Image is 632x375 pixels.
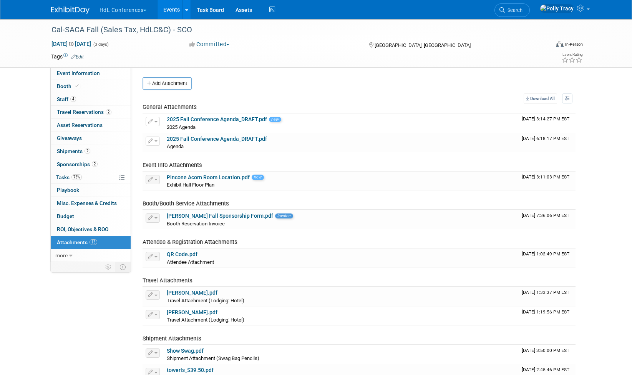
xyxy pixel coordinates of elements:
[51,132,131,145] a: Giveaways
[167,367,214,373] a: towerls_$39.50.pdf
[57,226,108,232] span: ROI, Objectives & ROO
[51,197,131,210] a: Misc. Expenses & Credits
[540,4,574,13] img: Polly Tracy
[57,135,82,141] span: Giveaways
[505,7,523,13] span: Search
[143,277,192,284] span: Travel Attachments
[93,42,109,47] span: (3 days)
[522,309,569,315] span: Upload Timestamp
[57,213,74,219] span: Budget
[68,41,75,47] span: to
[522,116,569,122] span: Upload Timestamp
[51,171,131,184] a: Tasks73%
[143,335,201,342] span: Shipment Attachments
[57,122,103,128] span: Asset Reservations
[51,80,131,93] a: Booth
[519,133,576,152] td: Upload Timestamp
[504,40,583,52] div: Event Format
[167,116,267,122] a: 2025 Fall Conference Agenda_DRAFT.pdf
[269,117,281,122] span: new
[51,236,131,249] a: Attachments13
[522,348,569,353] span: Upload Timestamp
[92,161,98,167] span: 2
[252,175,264,180] span: new
[167,251,197,257] a: QR Code.pdf
[167,174,250,180] a: Pincone Acorn Room Location.pdf
[55,252,68,258] span: more
[51,210,131,223] a: Budget
[167,290,217,296] a: [PERSON_NAME].pdf
[519,248,576,268] td: Upload Timestamp
[556,41,564,47] img: Format-Inperson.png
[71,174,82,180] span: 73%
[375,42,471,48] span: [GEOGRAPHIC_DATA], [GEOGRAPHIC_DATA]
[57,96,76,102] span: Staff
[57,70,100,76] span: Event Information
[57,161,98,167] span: Sponsorships
[167,317,244,323] span: Travel Attachment (Lodging: Hotel)
[57,83,80,89] span: Booth
[57,187,79,193] span: Playbook
[51,53,84,60] td: Tags
[522,251,569,257] span: Upload Timestamp
[51,67,131,80] a: Event Information
[187,40,232,48] button: Committed
[519,172,576,191] td: Upload Timestamp
[519,287,576,306] td: Upload Timestamp
[51,223,131,236] a: ROI, Objectives & ROO
[57,148,90,154] span: Shipments
[167,182,214,188] span: Exhibit Hall Floor Plan
[57,239,97,245] span: Attachments
[51,40,91,47] span: [DATE] [DATE]
[71,54,84,60] a: Edit
[51,158,131,171] a: Sponsorships2
[102,262,115,272] td: Personalize Event Tab Strip
[494,3,530,17] a: Search
[522,213,569,218] span: Upload Timestamp
[519,307,576,326] td: Upload Timestamp
[167,355,259,361] span: Shipment Attachment (Swag Bag Pencils)
[167,348,204,354] a: Show Swag.pdf
[51,7,90,14] img: ExhibitDay
[51,184,131,197] a: Playbook
[565,42,583,47] div: In-Person
[275,213,293,218] span: Invoice
[143,77,192,90] button: Add Attachment
[70,96,76,102] span: 4
[51,119,131,132] a: Asset Reservations
[85,148,90,154] span: 2
[167,124,196,130] span: 2025 Agenda
[49,23,538,37] div: Cal-SACA Fall (Sales Tax, HdLC&C) - SCO
[167,213,273,219] a: [PERSON_NAME] Fall Sponsorship Form.pdf
[115,262,131,272] td: Toggle Event Tabs
[522,367,569,372] span: Upload Timestamp
[167,136,267,142] a: 2025 Fall Conference Agenda_DRAFT.pdf
[51,93,131,106] a: Staff4
[143,103,197,110] span: General Attachments
[143,238,237,245] span: Attendee & Registration Attachments
[519,113,576,133] td: Upload Timestamp
[167,221,225,227] span: Booth Reservation Invoice
[522,174,569,180] span: Upload Timestamp
[56,174,82,180] span: Tasks
[75,84,79,88] i: Booth reservation complete
[51,145,131,158] a: Shipments2
[143,200,229,207] span: Booth/Booth Service Attachments
[522,290,569,295] span: Upload Timestamp
[167,143,184,149] span: Agenda
[51,249,131,262] a: more
[519,345,576,364] td: Upload Timestamp
[143,162,202,168] span: Event Info Attachments
[167,298,244,303] span: Travel Attachment (Lodging: Hotel)
[57,109,111,115] span: Travel Reservations
[106,109,111,115] span: 2
[562,53,582,57] div: Event Rating
[524,93,557,104] a: Download All
[51,106,131,118] a: Travel Reservations2
[90,239,97,245] span: 13
[167,309,217,315] a: [PERSON_NAME].pdf
[57,200,117,206] span: Misc. Expenses & Credits
[519,210,576,229] td: Upload Timestamp
[522,136,569,141] span: Upload Timestamp
[167,259,214,265] span: Attendee Attachment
